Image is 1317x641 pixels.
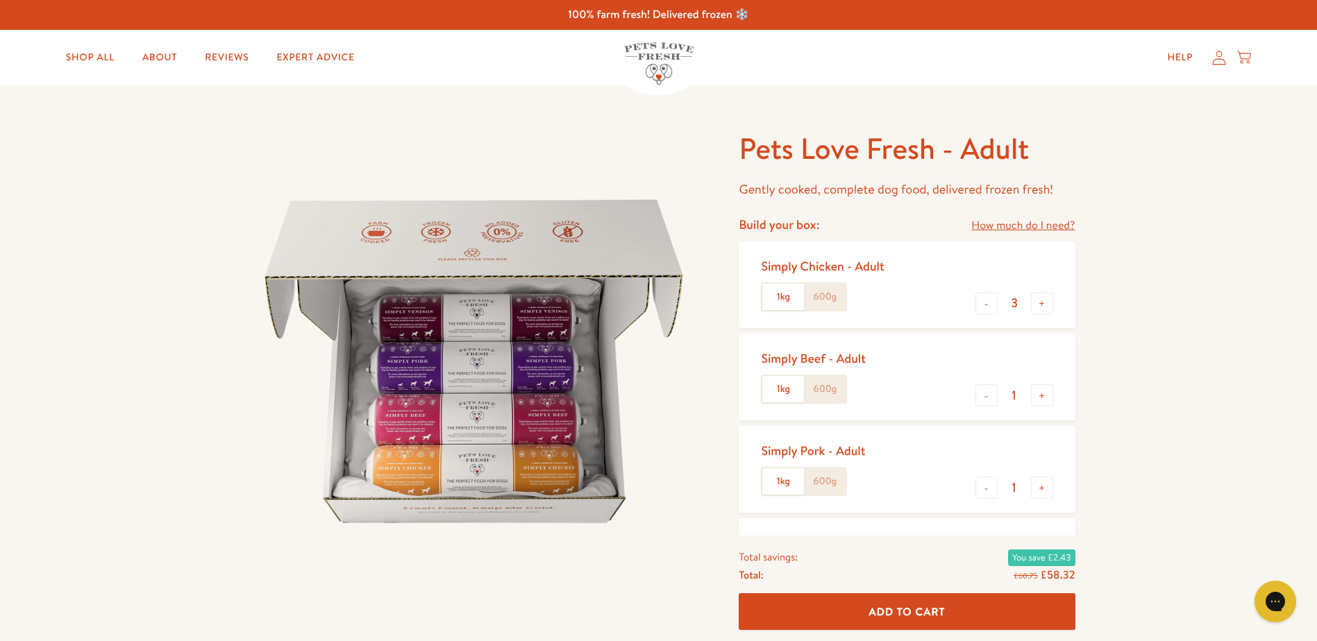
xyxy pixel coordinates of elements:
span: Add To Cart [869,604,946,619]
s: £60.75 [1014,570,1037,581]
label: 600g [804,468,846,495]
div: Simply Pork - Adult [761,443,865,459]
button: - [975,292,998,314]
a: Shop All [55,44,126,71]
button: - [975,477,998,499]
p: Gently cooked, complete dog food, delivered frozen fresh! [739,179,1075,200]
iframe: Gorgias live chat messenger [1248,576,1303,627]
span: Total savings: [739,548,798,566]
a: Expert Advice [266,44,366,71]
img: Pets Love Fresh - Adult [242,130,706,593]
button: + [1031,384,1053,407]
div: Simply Chicken - Adult [761,258,884,274]
label: 1kg [762,284,804,310]
button: - [975,384,998,407]
a: About [131,44,188,71]
button: + [1031,477,1053,499]
label: 600g [804,376,846,402]
h4: Build your box: [739,216,819,232]
button: + [1031,292,1053,314]
div: Simply Beef - Adult [761,350,866,366]
a: How much do I need? [971,216,1075,235]
a: Reviews [194,44,260,71]
label: 1kg [762,376,804,402]
button: Add To Cart [739,594,1075,631]
span: Total: [739,566,763,584]
img: Pets Love Fresh [624,42,694,85]
div: Simply Duck - Adult [761,535,869,551]
label: 600g [804,284,846,310]
span: £58.32 [1040,567,1075,583]
a: Help [1156,44,1204,71]
h1: Pets Love Fresh - Adult [739,130,1075,168]
span: You save £2.43 [1008,549,1075,566]
label: 1kg [762,468,804,495]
